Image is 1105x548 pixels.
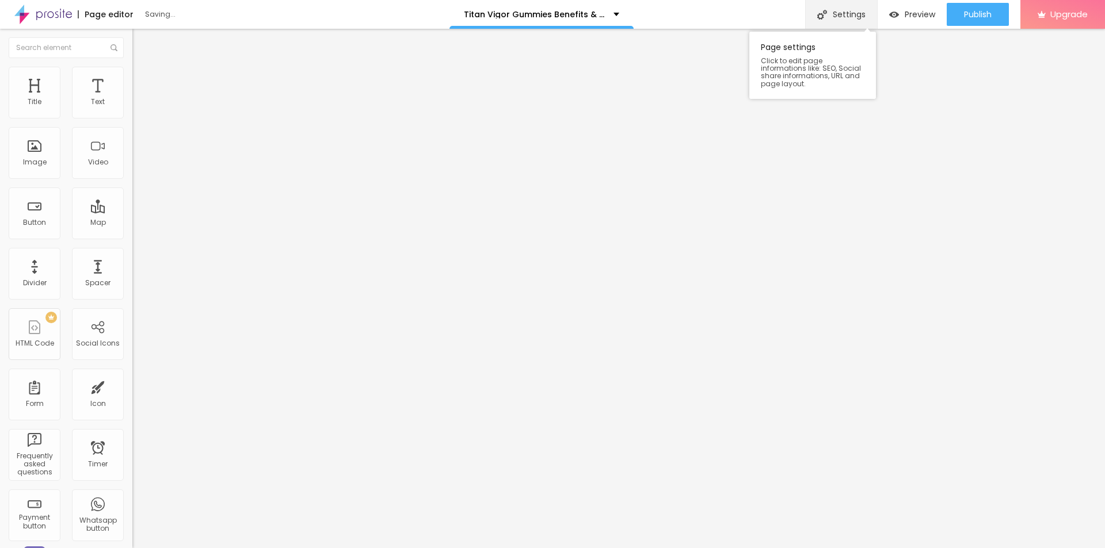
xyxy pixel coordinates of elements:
span: Upgrade [1050,9,1088,19]
div: Page settings [749,32,876,99]
div: Video [88,158,108,166]
div: Divider [23,279,47,287]
div: Frequently asked questions [12,452,57,477]
div: Saving... [145,11,277,18]
div: Map [90,219,106,227]
div: Icon [90,400,106,408]
div: Button [23,219,46,227]
div: Page editor [78,10,134,18]
span: Preview [905,10,935,19]
button: Publish [947,3,1009,26]
div: Timer [88,460,108,468]
div: Text [91,98,105,106]
div: Spacer [85,279,110,287]
span: Click to edit page informations like: SEO, Social share informations, URL and page layout. [761,57,864,87]
span: Publish [964,10,992,19]
div: Whatsapp button [75,516,120,533]
div: Payment button [12,513,57,530]
button: Preview [878,3,947,26]
div: Social Icons [76,339,120,347]
div: Title [28,98,41,106]
img: Icone [110,44,117,51]
input: Search element [9,37,124,58]
p: Titan Vigor Gummies Benefits & Where to Buy [464,10,605,18]
iframe: Editor [132,29,1105,548]
img: Icone [817,10,827,20]
div: HTML Code [16,339,54,347]
div: Image [23,158,47,166]
div: Form [26,400,44,408]
img: view-1.svg [889,10,899,20]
